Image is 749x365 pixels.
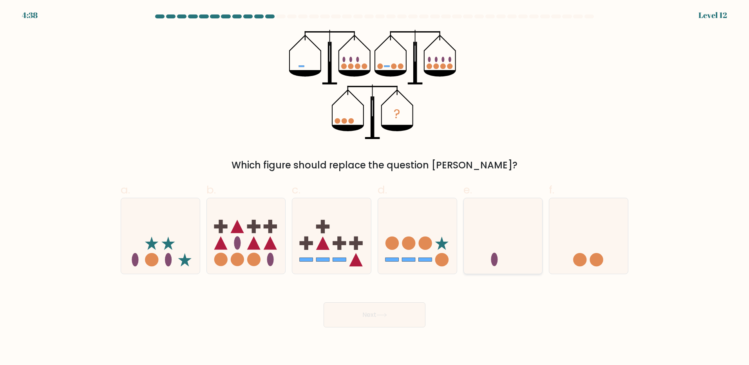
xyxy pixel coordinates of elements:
div: 4:38 [22,9,38,21]
span: a. [121,182,130,197]
button: Next [324,302,425,327]
span: d. [378,182,387,197]
span: c. [292,182,300,197]
div: Which figure should replace the question [PERSON_NAME]? [125,158,624,172]
span: b. [206,182,216,197]
span: e. [463,182,472,197]
tspan: ? [394,105,400,123]
div: Level 12 [698,9,727,21]
span: f. [549,182,554,197]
